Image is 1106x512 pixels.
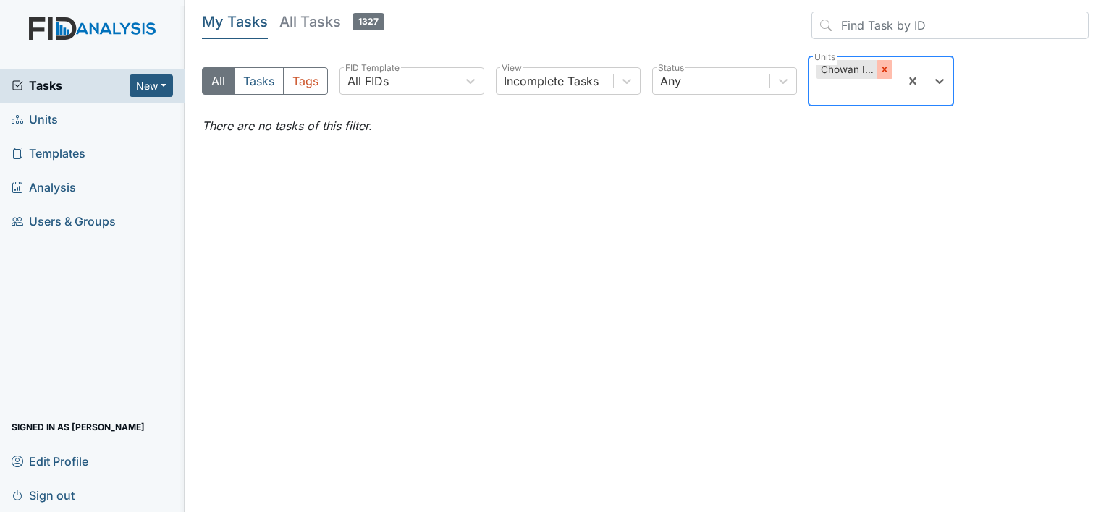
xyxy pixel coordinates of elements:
[279,12,384,32] h5: All Tasks
[12,450,88,472] span: Edit Profile
[811,12,1089,39] input: Find Task by ID
[12,416,145,438] span: Signed in as [PERSON_NAME]
[347,72,389,90] div: All FIDs
[12,484,75,506] span: Sign out
[283,67,328,95] button: Tags
[353,13,384,30] span: 1327
[202,67,328,95] div: Type filter
[12,77,130,94] a: Tasks
[816,60,877,79] div: Chowan ICF
[12,108,58,131] span: Units
[12,176,76,199] span: Analysis
[202,12,268,32] h5: My Tasks
[660,72,681,90] div: Any
[130,74,173,97] button: New
[202,119,372,133] em: There are no tasks of this filter.
[12,210,116,233] span: Users & Groups
[504,72,599,90] div: Incomplete Tasks
[202,67,235,95] button: All
[234,67,284,95] button: Tasks
[12,142,85,165] span: Templates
